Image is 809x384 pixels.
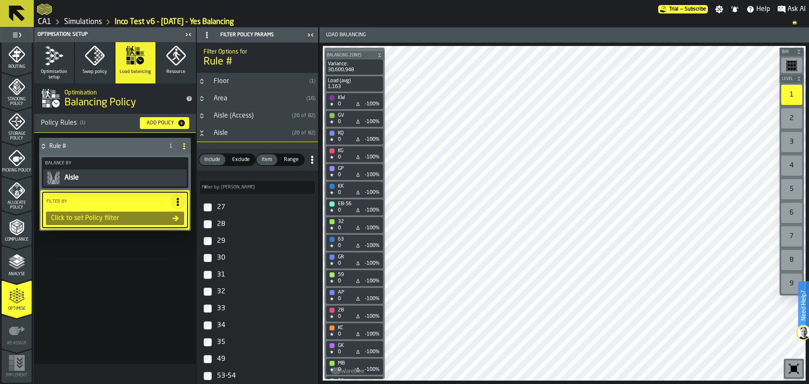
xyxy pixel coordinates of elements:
div: 0 [338,119,341,125]
label: button-toggle-Ask AI [774,4,809,14]
a: link-to-/wh/i/76e2a128-1b54-4d66-80d4-05ae4c277723 [38,17,51,27]
div: ★ [329,154,336,161]
button: button- [780,75,804,83]
span: ( [306,96,308,101]
div: Aisle [209,128,289,138]
div: 0 [338,278,341,284]
div: Area [209,94,303,104]
input: InputCheckbox-label-react-aria4834283125-:rqr: [204,355,212,363]
div: Δ [356,313,363,320]
div: button-toolbar-undefined [780,248,804,272]
h3: title-section-Floor [197,73,318,90]
div: InputCheckbox-react-aria4834283125-:rqr: [215,352,315,366]
input: InputCheckbox-label-react-aria4834283125-:rqn: [204,287,212,296]
div: thumb [199,154,225,165]
div: InputCheckbox-react-aria4834283125-:rqm: [215,268,315,282]
span: Optimisation setup [38,69,71,80]
label: InputCheckbox-label-react-aria4834283125-:rqn: [198,283,316,300]
div: Δ [356,207,363,214]
div: 0 [338,296,341,302]
span: Subscribe [685,6,706,12]
div: 0 [338,101,341,107]
h3: title-section-Area [197,90,318,107]
div: 59 [338,272,344,278]
div: button-toolbar-undefined [780,272,804,295]
div: button-toolbar-undefined [780,225,804,248]
div: GK [338,343,344,349]
span: Implement [2,373,32,378]
h4: Rule # [49,143,161,150]
div: InputCheckbox-react-aria4834283125-:rqn: [215,285,315,298]
div: -100% [365,154,380,160]
h3: title-section-Aisle [197,125,318,142]
span: ) [314,131,316,136]
div: GP [338,166,344,172]
label: button-toggle-Close me [305,30,316,40]
div: KK [338,183,344,189]
div: button-toolbar-undefined [780,154,804,177]
span: Storage Policy [2,132,32,141]
div: title-Rule # [197,43,318,73]
div: 0 [338,225,341,231]
div: ★ [329,101,336,107]
div: -100% [365,137,380,142]
li: menu Allocate Policy [2,177,32,210]
span: Optimisation: Setup [38,32,88,38]
button: Button-Floor-closed [197,78,207,85]
span: Exclude [229,156,253,164]
div: 1 [781,85,802,105]
div: Δ [356,331,363,338]
div: 0 [338,314,341,320]
label: InputCheckbox-label-react-aria4834283125-:rqj: [198,216,316,233]
svg: Reset zoom and position [787,362,801,376]
div: InputCheckbox-react-aria4834283125-:rqk: [215,234,315,248]
div: button-toolbar-undefined [780,130,804,154]
div: InputCheckbox-react-aria4834283125-:rqp: [215,319,315,332]
div: button-toolbar-undefined [780,56,804,75]
span: Resource [166,69,185,75]
div: button-toolbar-undefined [784,359,804,379]
span: Rule # [204,55,311,69]
div: GV [338,113,344,118]
div: -100% [365,190,380,196]
span: 20 [294,131,300,136]
div: Δ [356,118,363,125]
div: InputCheckbox-react-aria4834283125-:rqs: [215,369,315,383]
div: title-Balancing Policy [34,83,196,114]
span: Compliance [2,237,32,242]
div: Rule # [39,138,161,155]
div: Filter Policy Params [198,28,305,42]
div: Δ [356,101,363,107]
span: — [680,6,683,12]
div: 0 [338,243,341,249]
div: -100% [365,278,380,284]
button: button- [324,51,385,59]
div: ★ [329,242,336,249]
span: Help [756,4,770,14]
div: Δ [356,225,363,231]
span: Level [780,77,795,81]
div: 32 [338,219,344,225]
a: logo-header [324,362,372,379]
span: Load (avg) [328,78,381,84]
h3: title-section-[object Object] [34,114,196,133]
div: ★ [329,313,336,320]
div: 9 [781,274,802,294]
li: menu Storage Policy [2,107,32,141]
span: 82 [308,131,314,136]
a: logo-header [37,2,52,17]
li: menu Analyse [2,246,32,279]
div: Add Policy [143,120,177,126]
span: ( [292,113,294,118]
div: Δ [356,349,363,355]
span: ) [314,113,316,118]
div: 2 [781,108,802,129]
div: -100% [365,296,380,302]
div: AP [338,290,344,295]
div: InputCheckbox-react-aria4834283125-:rqi: [215,201,315,214]
div: -100% [365,101,380,107]
div: thumb [227,154,255,165]
div: Δ [356,189,363,196]
input: InputCheckbox-label-react-aria4834283125-:rqk: [204,237,212,245]
div: 8 [781,250,802,270]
